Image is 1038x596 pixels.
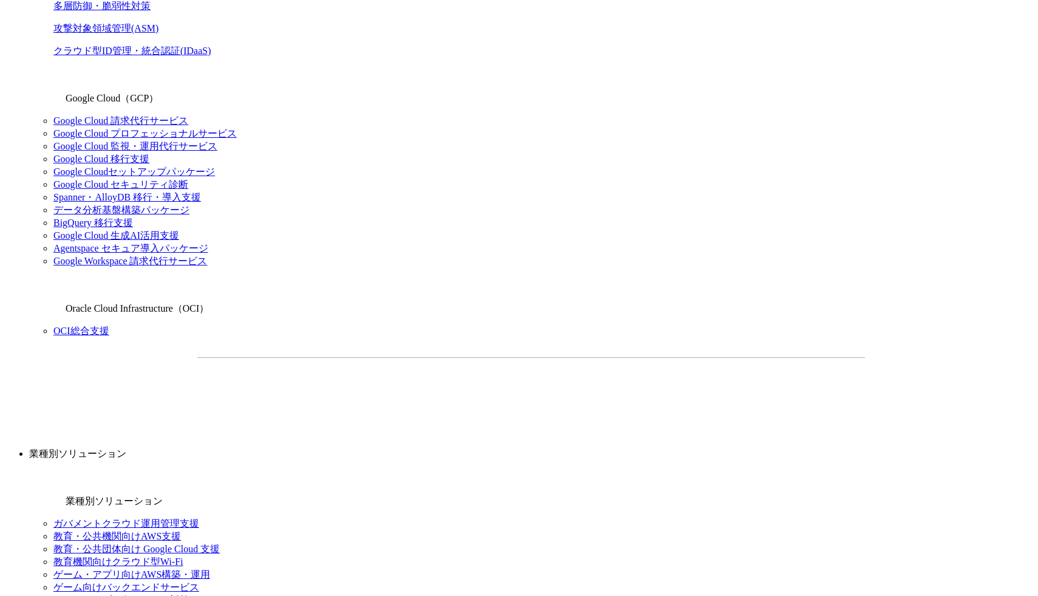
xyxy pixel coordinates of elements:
a: 教育・公共団体向け Google Cloud 支援 [53,544,220,554]
a: Spanner・AlloyDB 移行・導入支援 [53,192,201,202]
a: OCI総合支援 [53,326,109,336]
p: 業種別ソリューション [29,448,1033,461]
a: Google Cloud 監視・運用代行サービス [53,141,217,151]
img: Google Cloud（GCP） [29,67,63,101]
a: Google Cloud 生成AI活用支援 [53,230,179,241]
img: Oracle Cloud Infrastructure（OCI） [29,278,63,312]
a: 資料を請求する [330,377,525,408]
a: BigQuery 移行支援 [53,218,133,228]
a: Google Workspace 請求代行サービス [53,256,208,266]
img: 矢印 [713,390,722,395]
a: Google Cloud 移行支援 [53,154,149,164]
a: データ分析基盤構築パッケージ [53,205,189,215]
span: Google Cloud（GCP） [66,93,158,103]
a: Google Cloud セキュリティ診断 [53,179,188,190]
a: まずは相談する [537,377,733,408]
span: 業種別ソリューション [66,496,163,506]
a: Agentspace セキュア導入パッケージ [53,243,208,253]
a: ゲーム・アプリ向けAWS構築・運用 [53,569,210,580]
img: 矢印 [505,390,515,395]
a: 多層防御・脆弱性対策 [53,1,151,11]
a: 攻撃対象領域管理(ASM) [53,23,158,33]
img: 業種別ソリューション [29,470,63,504]
a: ガバメントクラウド運用管理支援 [53,518,199,529]
span: Oracle Cloud Infrastructure（OCI） [66,303,209,313]
a: ゲーム向けバックエンドサービス [53,582,199,592]
a: 教育・公共機関向けAWS支援 [53,531,181,541]
a: クラウド型ID管理・統合認証(IDaaS) [53,46,211,56]
a: Google Cloudセットアップパッケージ [53,166,215,177]
a: Google Cloud 請求代行サービス [53,115,188,126]
a: Google Cloud プロフェッショナルサービス [53,128,237,139]
a: 教育機関向けクラウド型Wi-Fi [53,557,183,567]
